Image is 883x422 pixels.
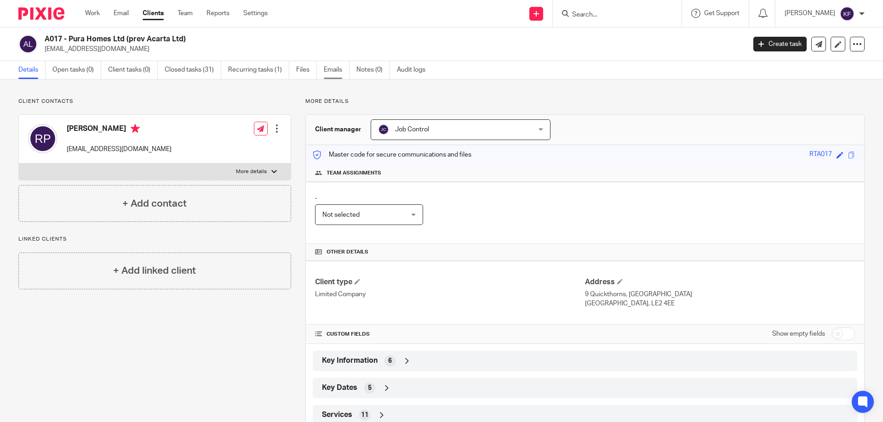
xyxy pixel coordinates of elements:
span: Key Dates [322,383,357,393]
p: More details [305,98,865,105]
p: Limited Company [315,290,585,299]
a: Files [296,61,317,79]
span: Services [322,410,352,420]
a: Create task [753,37,807,51]
a: Clients [143,9,164,18]
a: Emails [324,61,350,79]
img: svg%3E [18,34,38,54]
p: Linked clients [18,236,291,243]
p: [EMAIL_ADDRESS][DOMAIN_NAME] [45,45,740,54]
h2: A017 - Pura Homes Ltd (prev Acarta Ltd) [45,34,601,44]
p: Client contacts [18,98,291,105]
span: Other details [327,248,368,256]
a: Details [18,61,46,79]
span: Key Information [322,356,378,366]
a: Settings [243,9,268,18]
span: 6 [388,356,392,366]
img: svg%3E [840,6,854,21]
a: Work [85,9,100,18]
input: Search [571,11,654,19]
a: Team [178,9,193,18]
h4: Client type [315,277,585,287]
span: . [315,193,317,200]
a: Recurring tasks (1) [228,61,289,79]
span: Not selected [322,212,360,218]
p: Master code for secure communications and files [313,150,471,159]
p: [PERSON_NAME] [785,9,835,18]
a: Client tasks (0) [108,61,158,79]
span: Team assignments [327,169,381,177]
a: Audit logs [397,61,432,79]
p: [GEOGRAPHIC_DATA], LE2 4EE [585,299,855,308]
h3: Client manager [315,125,361,134]
p: More details [236,168,267,175]
label: Show empty fields [772,329,825,338]
i: Primary [131,124,140,133]
img: svg%3E [28,124,57,153]
a: Reports [206,9,229,18]
span: 5 [368,383,372,393]
a: Closed tasks (31) [165,61,221,79]
img: Pixie [18,7,64,20]
h4: + Add contact [122,197,187,211]
p: [EMAIL_ADDRESS][DOMAIN_NAME] [67,145,172,154]
a: Open tasks (0) [52,61,101,79]
img: svg%3E [378,124,389,135]
a: Email [114,9,129,18]
h4: + Add linked client [113,264,196,278]
p: 9 Quickthorns, [GEOGRAPHIC_DATA] [585,290,855,299]
span: 11 [361,411,368,420]
h4: [PERSON_NAME] [67,124,172,135]
span: Get Support [704,10,740,17]
div: RTA017 [809,150,832,160]
h4: CUSTOM FIELDS [315,331,585,338]
a: Notes (0) [356,61,390,79]
h4: Address [585,277,855,287]
span: Job Control [395,126,429,133]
